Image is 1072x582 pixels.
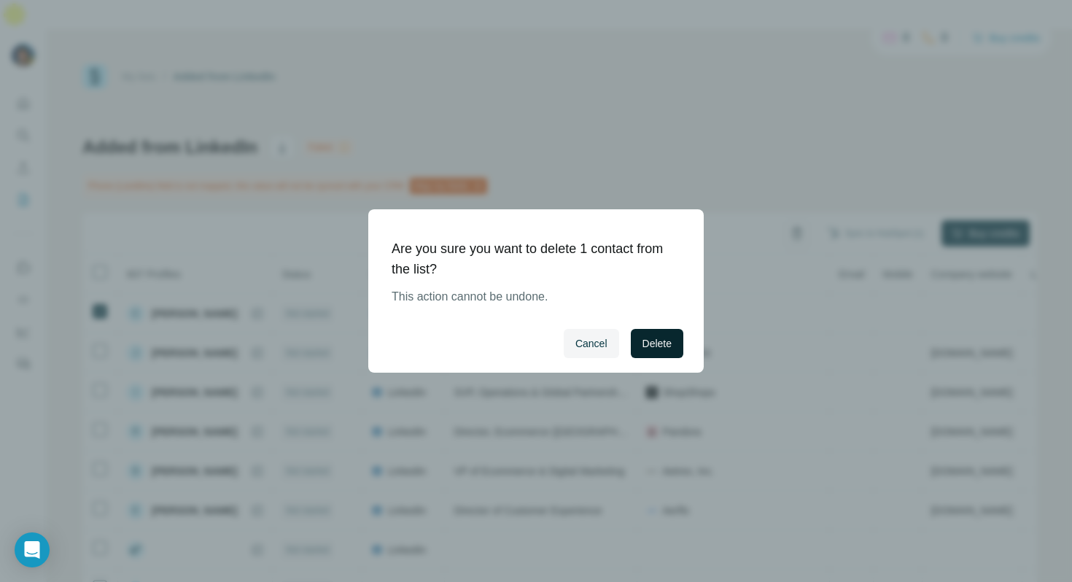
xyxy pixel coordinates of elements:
span: Delete [642,336,672,351]
button: Delete [631,329,683,358]
div: Open Intercom Messenger [15,532,50,567]
p: This action cannot be undone. [392,288,669,306]
h1: Are you sure you want to delete 1 contact from the list? [392,238,669,279]
button: Cancel [564,329,619,358]
span: Cancel [575,336,607,351]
